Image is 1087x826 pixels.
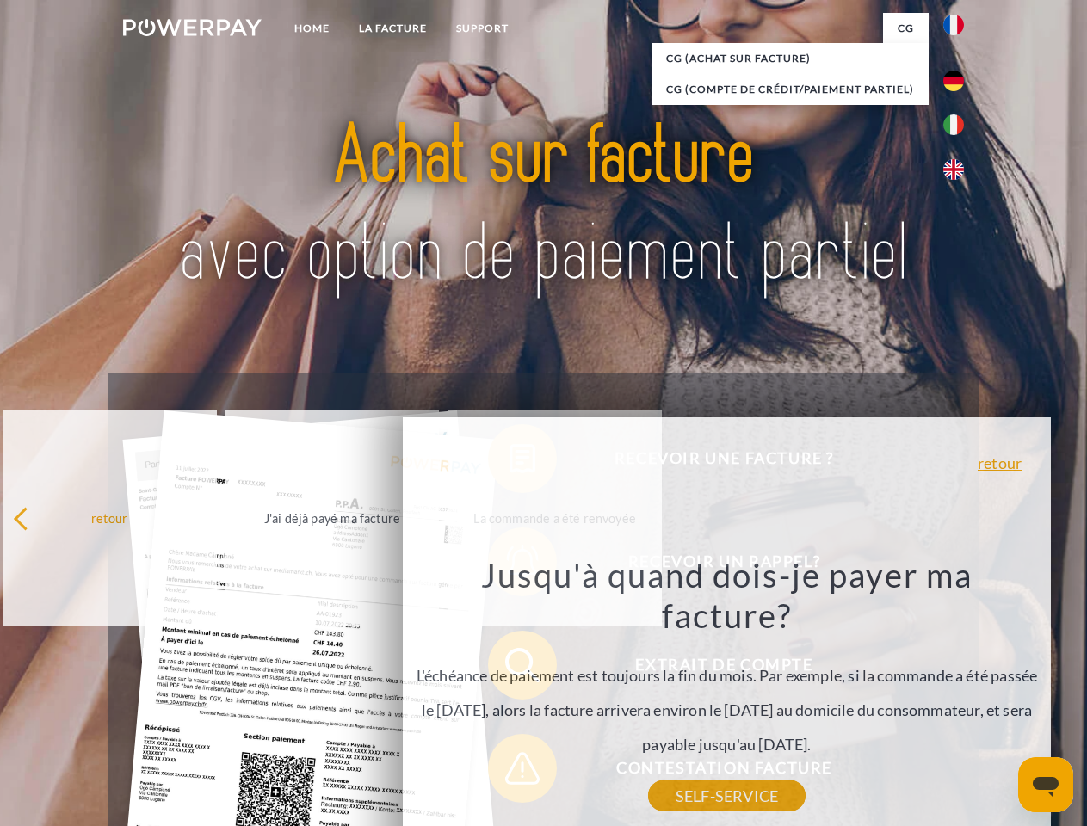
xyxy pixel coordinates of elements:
[1018,757,1073,812] iframe: Bouton de lancement de la fenêtre de messagerie
[344,13,442,44] a: LA FACTURE
[164,83,923,330] img: title-powerpay_fr.svg
[978,455,1022,471] a: retour
[13,506,207,529] div: retour
[413,554,1041,637] h3: Jusqu'à quand dois-je payer ma facture?
[943,114,964,135] img: it
[236,506,429,529] div: J'ai déjà payé ma facture
[123,19,262,36] img: logo-powerpay-white.svg
[442,13,523,44] a: Support
[943,15,964,35] img: fr
[943,159,964,180] img: en
[652,43,929,74] a: CG (achat sur facture)
[280,13,344,44] a: Home
[943,71,964,91] img: de
[652,74,929,105] a: CG (Compte de crédit/paiement partiel)
[648,780,806,811] a: SELF-SERVICE
[413,554,1041,796] div: L'échéance de paiement est toujours la fin du mois. Par exemple, si la commande a été passée le [...
[883,13,929,44] a: CG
